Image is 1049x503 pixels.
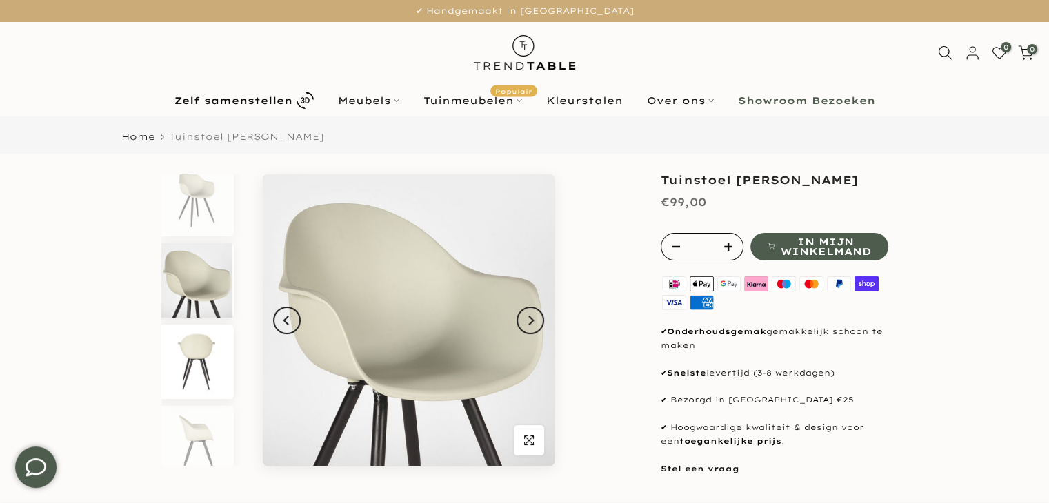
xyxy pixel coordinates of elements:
[688,274,715,293] img: apple pay
[667,368,706,378] strong: Snelste
[780,237,870,256] span: In mijn winkelmand
[661,393,888,407] p: ✔ Bezorgd in [GEOGRAPHIC_DATA] €25
[17,3,1032,19] p: ✔ Handgemaakt in [GEOGRAPHIC_DATA]
[263,174,555,466] img: Tuinstoel luca breeze zitting
[1,433,70,502] iframe: toggle-frame
[1001,42,1011,52] span: 0
[770,274,798,293] img: maestro
[161,162,232,236] img: Tuinstoel luca breeze
[726,92,887,109] a: Showroom Bezoeken
[464,22,585,83] img: trend-table
[661,367,888,380] p: ✔ levertijd (3-8 werkdagen)
[661,274,688,293] img: ideal
[661,421,888,449] p: ✔ Hoogwaardige kwaliteit & design voor een .
[161,243,232,318] img: Tuinstoel luca breeze zitting
[992,45,1007,61] a: 0
[743,274,770,293] img: klarna
[411,92,534,109] a: TuinmeubelenPopulair
[161,406,232,480] img: Tuinstoel luca breeze zijkant
[798,274,826,293] img: master
[162,88,326,112] a: Zelf samenstellen
[534,92,635,109] a: Kleurstalen
[667,327,766,336] strong: Onderhoudsgemak
[169,131,324,142] span: Tuinstoel [PERSON_NAME]
[174,96,292,105] b: Zelf samenstellen
[1018,45,1033,61] a: 0
[635,92,726,109] a: Over ons
[1027,44,1037,54] span: 0
[661,464,739,473] a: Stel een vraag
[852,274,880,293] img: shopify pay
[161,325,232,399] img: Tuinstoel luca breeze achterkant
[326,92,411,109] a: Meubels
[738,96,875,105] b: Showroom Bezoeken
[490,85,537,96] span: Populair
[825,274,852,293] img: paypal
[715,274,743,293] img: google pay
[517,307,544,334] button: Next
[688,293,715,311] img: american express
[661,325,888,353] p: ✔ gemakkelijk schoon te maken
[273,307,301,334] button: Previous
[679,436,781,446] strong: toegankelijke prijs
[750,233,888,260] button: In mijn winkelmand
[661,293,688,311] img: visa
[121,132,155,141] a: Home
[661,174,888,185] h1: Tuinstoel [PERSON_NAME]
[661,192,706,212] div: €99,00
